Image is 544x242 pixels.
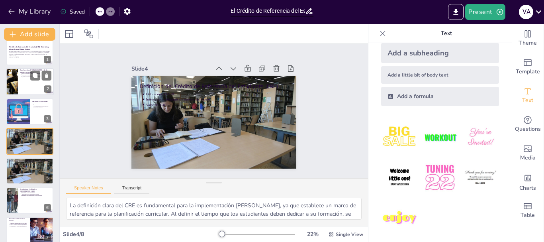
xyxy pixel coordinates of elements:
[336,231,363,238] span: Single View
[9,51,51,57] p: Esta presentación aborda la introducción del Crédito de Referencia del Estudiante (CRE) en el Sis...
[6,128,53,154] div: 4
[155,55,293,122] p: Definición del Crédito de Referencia del Estudiante (CRE)
[66,185,111,194] button: Speaker Notes
[10,162,51,164] p: Definición del CRE
[512,139,544,167] div: Add images, graphics, shapes or video
[9,130,51,132] p: Definición del Crédito de Referencia del Estudiante (CRE)
[6,5,54,18] button: My Library
[381,119,418,156] img: 1.jpeg
[6,69,54,96] div: 2
[30,71,40,81] button: Duplicate Slide
[153,75,285,138] p: Valor del CRE
[519,39,537,47] span: Theme
[42,71,51,81] button: Delete Slide
[34,104,51,106] p: Derechos estudiantiles fundamentales
[20,69,51,74] p: Fundamentos [PERSON_NAME] y de la Política Académica
[154,35,229,74] div: Slide 4
[22,193,51,195] p: Flexibilidad en la organización del plan
[6,158,53,184] div: 5
[10,164,51,165] p: Interacción pedagógica y trabajo autónomo
[10,224,27,226] p: CRE y horas de interacción pedagógica
[60,8,85,16] div: Saved
[63,230,219,238] div: Slide 4 / 8
[9,46,49,51] strong: El Crédito de Referencia del Estudiante (CRE): Definición y Aplicación en el Nuevo Sistema
[381,87,499,106] div: Add a formula
[22,73,52,75] p: SACAU promueve flexibilidad curricular
[512,53,544,81] div: Add ready made slides
[4,28,55,41] button: Add slide
[6,39,53,65] div: 1
[9,57,51,58] p: Generated with [URL]
[9,218,27,222] p: Requisitos de Duración Mínima
[512,110,544,139] div: Get real-time input from your audience
[303,230,322,238] div: 22 %
[158,66,290,128] p: Definición del CRE
[512,196,544,225] div: Add a table
[44,56,51,63] div: 1
[512,81,544,110] div: Add text boxes
[522,96,533,105] span: Text
[519,5,533,19] div: V A
[84,29,94,39] span: Position
[155,71,287,133] p: Interacción pedagógica y trabajo autónomo
[32,100,51,103] p: Derechos Estudiantiles
[520,153,536,162] span: Media
[448,4,464,20] button: Export to PowerPoint
[421,159,458,196] img: 5.jpeg
[44,204,51,211] div: 6
[22,76,52,77] p: Comparabilidad internacional y movilidad
[44,175,51,182] div: 5
[519,4,533,20] button: V A
[34,106,51,107] p: Autonomía en el diseño curricular
[44,86,51,93] div: 2
[515,125,541,134] span: Questions
[20,188,51,193] p: Parámetros de Diseño y [GEOGRAPHIC_DATA]
[66,198,362,220] textarea: La definición clara del CRE es fundamental para la implementación [PERSON_NAME], ya que establece...
[389,24,504,43] p: Text
[516,67,540,76] span: Template
[44,145,51,152] div: 4
[44,115,51,122] div: 3
[22,77,52,79] p: Aseguramiento de calidad
[34,107,51,108] p: Movilidad inclusiva
[10,136,51,137] p: Valor del CRE
[421,119,458,156] img: 2.jpeg
[462,159,499,196] img: 6.jpeg
[10,165,51,167] p: Valor del CRE
[22,192,51,193] p: Promedio de 60 CRE anuales
[519,184,536,193] span: Charts
[381,66,499,84] div: Add a little bit of body text
[521,211,535,220] span: Table
[9,159,51,162] p: Definición del Crédito de Referencia del Estudiante (CRE)
[22,75,52,76] p: Siete puntos clave de la política académica
[462,119,499,156] img: 3.jpeg
[44,234,51,241] div: 7
[114,185,150,194] button: Transcript
[10,222,27,224] p: Duración mínima [PERSON_NAME]
[22,195,51,197] p: Equilibrio entre interacción y trabajo autónomo
[63,28,76,40] div: Layout
[512,24,544,53] div: Change the overall theme
[381,159,418,196] img: 4.jpeg
[10,133,51,134] p: Definición del CRE
[465,4,505,20] button: Present
[6,98,53,125] div: 3
[512,167,544,196] div: Add charts and graphs
[6,187,53,214] div: 6
[10,134,51,136] p: Interacción pedagógica y trabajo autónomo
[10,226,27,227] p: Estándares de calidad en la formación
[381,200,418,237] img: 7.jpeg
[381,43,499,63] div: Add a subheading
[231,5,305,17] input: Insert title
